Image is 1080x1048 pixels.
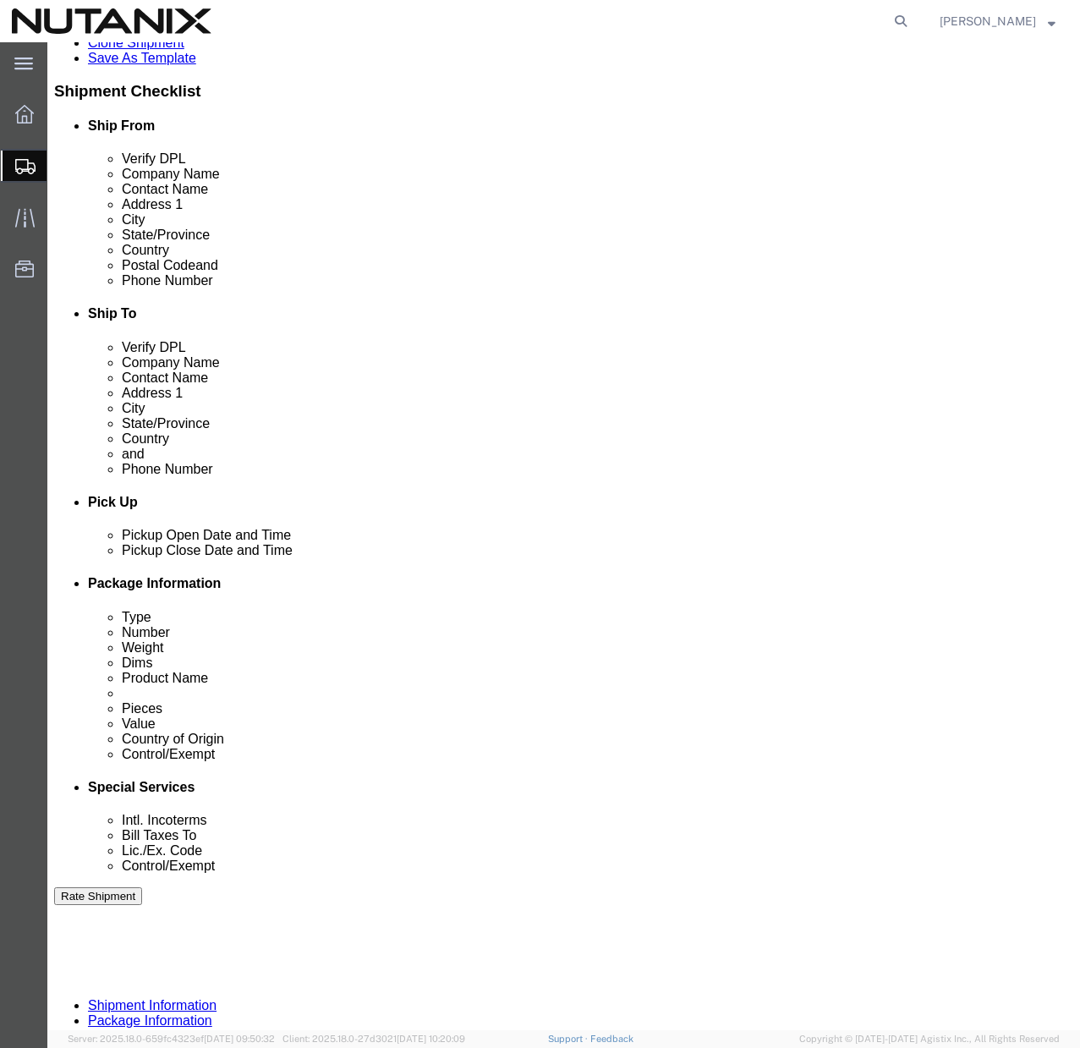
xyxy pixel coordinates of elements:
a: Support [548,1034,590,1044]
span: Joseph Walden [940,12,1036,30]
img: logo [12,8,211,34]
span: [DATE] 09:50:32 [204,1034,275,1044]
a: Feedback [590,1034,633,1044]
span: Copyright © [DATE]-[DATE] Agistix Inc., All Rights Reserved [799,1032,1060,1046]
span: [DATE] 10:20:09 [397,1034,465,1044]
iframe: FS Legacy Container [47,42,1080,1030]
span: Client: 2025.18.0-27d3021 [282,1034,465,1044]
button: [PERSON_NAME] [939,11,1056,31]
span: Server: 2025.18.0-659fc4323ef [68,1034,275,1044]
